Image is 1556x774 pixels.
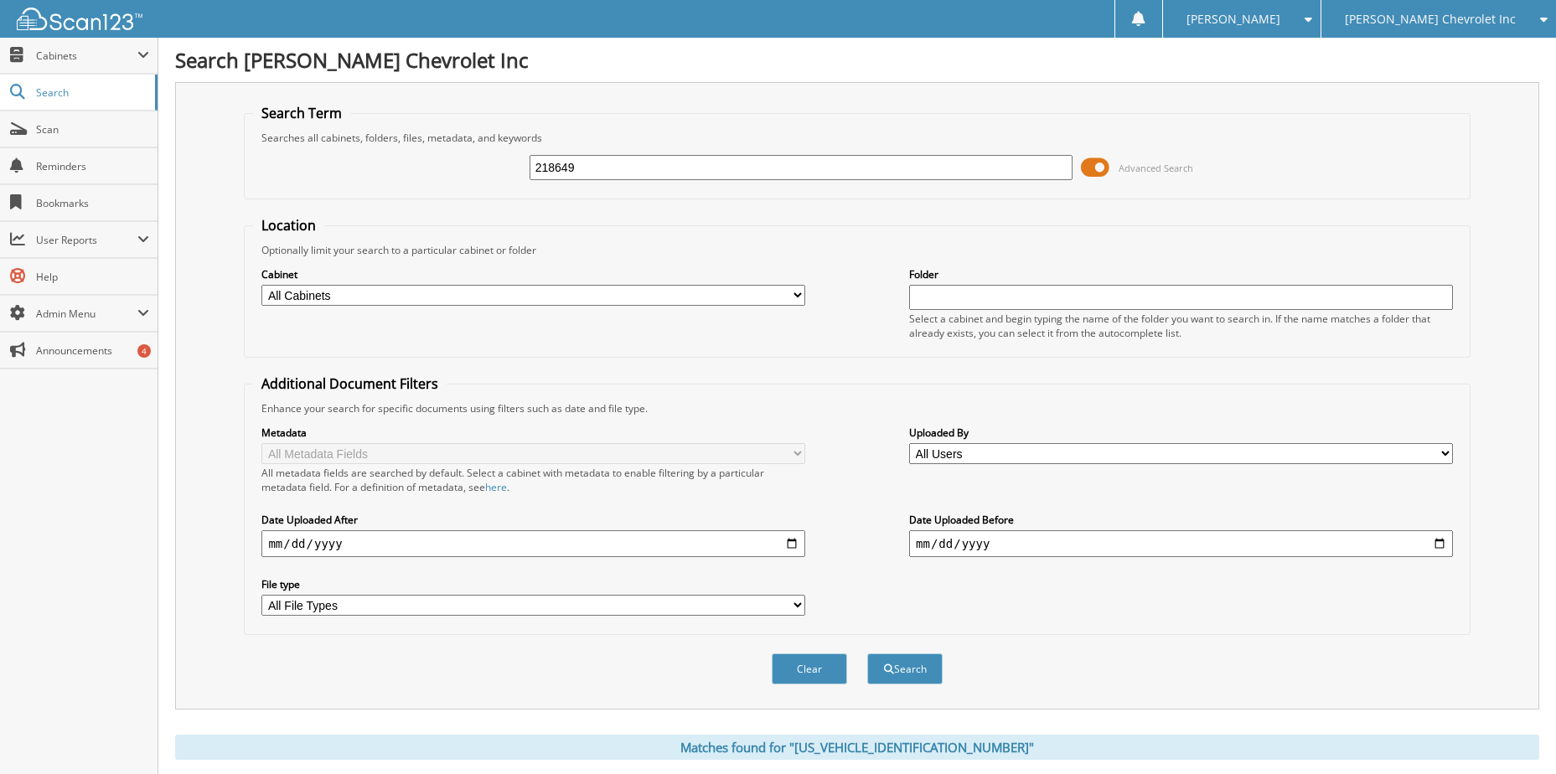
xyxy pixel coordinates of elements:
div: Enhance your search for specific documents using filters such as date and file type. [253,401,1460,415]
span: Admin Menu [36,307,137,321]
label: Uploaded By [909,426,1453,440]
a: here [485,480,507,494]
legend: Location [253,216,324,235]
iframe: Chat Widget [1472,694,1556,774]
span: Reminders [36,159,149,173]
span: Cabinets [36,49,137,63]
input: start [261,530,805,557]
span: [PERSON_NAME] Chevrolet Inc [1345,14,1516,24]
div: Matches found for "[US_VEHICLE_IDENTIFICATION_NUMBER]" [175,735,1539,760]
div: 4 [137,344,151,358]
label: Cabinet [261,267,805,281]
label: Date Uploaded After [261,513,805,527]
span: Announcements [36,343,149,358]
label: Folder [909,267,1453,281]
div: All metadata fields are searched by default. Select a cabinet with metadata to enable filtering b... [261,466,805,494]
button: Clear [772,653,847,684]
label: Date Uploaded Before [909,513,1453,527]
span: User Reports [36,233,137,247]
span: Search [36,85,147,100]
span: Help [36,270,149,284]
h1: Search [PERSON_NAME] Chevrolet Inc [175,46,1539,74]
div: Select a cabinet and begin typing the name of the folder you want to search in. If the name match... [909,312,1453,340]
span: Advanced Search [1119,162,1193,174]
div: Searches all cabinets, folders, files, metadata, and keywords [253,131,1460,145]
label: File type [261,577,805,591]
button: Search [867,653,943,684]
span: Scan [36,122,149,137]
legend: Additional Document Filters [253,374,447,393]
input: end [909,530,1453,557]
span: [PERSON_NAME] [1186,14,1280,24]
img: scan123-logo-white.svg [17,8,142,30]
legend: Search Term [253,104,350,122]
span: Bookmarks [36,196,149,210]
div: Optionally limit your search to a particular cabinet or folder [253,243,1460,257]
label: Metadata [261,426,805,440]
